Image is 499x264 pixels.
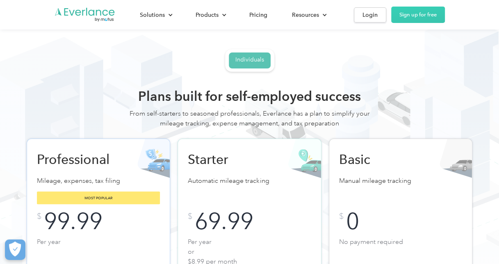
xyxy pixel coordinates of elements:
[346,212,359,230] div: 0
[249,10,267,20] div: Pricing
[127,88,373,105] h2: Plans built for self-employed success
[196,10,219,20] div: Products
[195,212,253,230] div: 69.99
[44,212,103,230] div: 99.99
[5,239,25,260] button: Cookies Settings
[339,212,344,221] div: $
[132,8,179,22] div: Solutions
[362,10,378,20] div: Login
[141,108,195,125] input: Submit
[354,7,386,23] a: Login
[127,109,373,137] div: From self-starters to seasoned professionals, Everlance has a plan to simplify your mileage track...
[339,151,425,168] h2: Basic
[37,212,41,221] div: $
[292,10,319,20] div: Resources
[188,212,192,221] div: $
[188,151,274,168] h2: Starter
[187,8,233,22] div: Products
[140,10,165,20] div: Solutions
[235,56,264,64] div: Individuals
[391,7,445,23] a: Sign up for free
[54,7,116,23] a: Go to homepage
[141,74,195,91] input: Submit
[37,176,160,187] p: Mileage, expenses, tax filing
[284,8,333,22] div: Resources
[188,176,311,187] p: Automatic mileage tracking
[37,191,160,204] div: Most popular
[37,151,123,168] h2: Professional
[241,8,276,22] a: Pricing
[339,176,462,187] p: Manual mileage tracking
